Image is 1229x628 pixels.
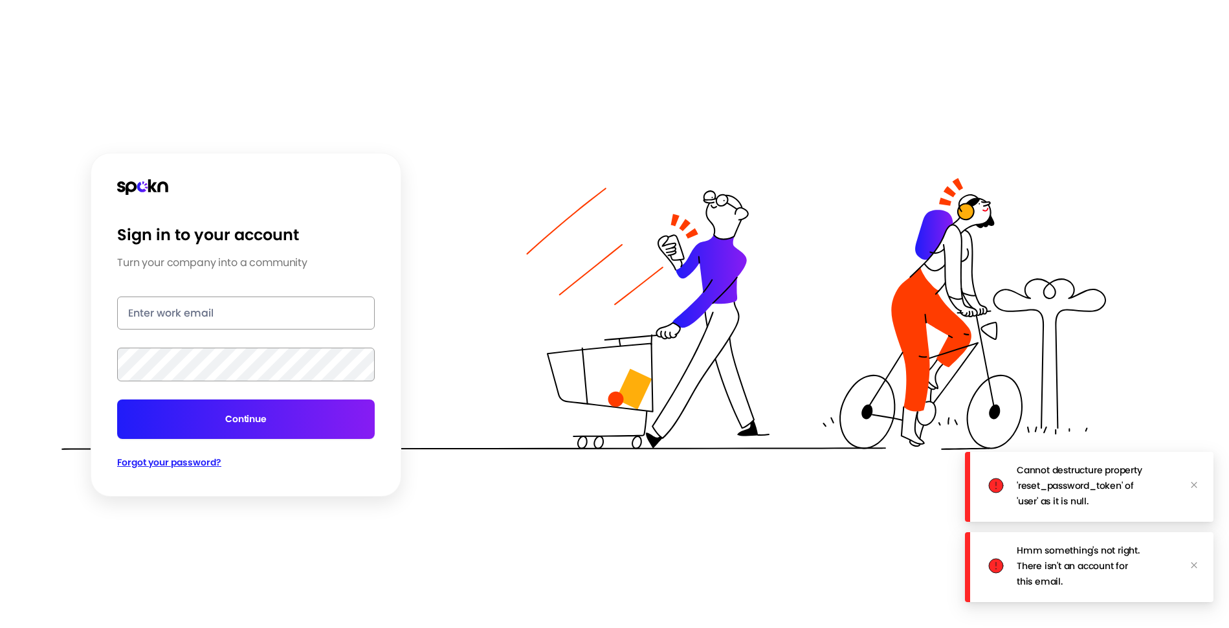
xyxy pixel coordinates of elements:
p: Turn your company into a community [117,255,307,271]
span: close [1190,561,1198,569]
p: Hmm something's not right. There isn't an account for this email. [1017,544,1140,588]
h2: Sign in to your account [117,226,299,245]
p: Cannot destructure property 'reset_password_token' of 'user' as it is null. [1017,464,1142,508]
input: Enter work email [117,297,375,330]
span: Forgot your password? [117,456,221,469]
button: Continue [117,399,375,439]
span: close [1190,481,1198,489]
